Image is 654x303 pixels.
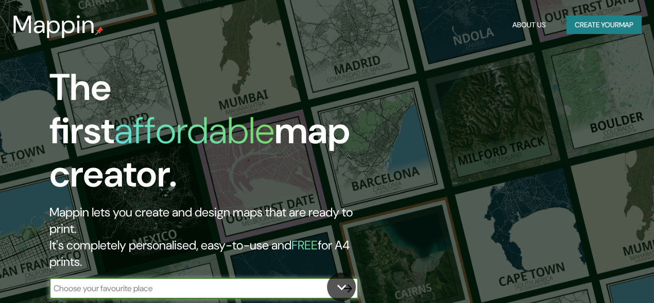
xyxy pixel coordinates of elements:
[114,107,274,155] h1: affordable
[49,282,338,294] input: Choose your favourite place
[95,27,104,35] img: mappin-pin
[49,204,376,270] h2: Mappin lets you create and design maps that are ready to print. It's completely personalised, eas...
[566,15,642,35] button: Create yourmap
[12,10,95,39] h3: Mappin
[49,66,376,204] h1: The first map creator.
[291,237,318,253] h5: FREE
[508,15,550,35] button: About Us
